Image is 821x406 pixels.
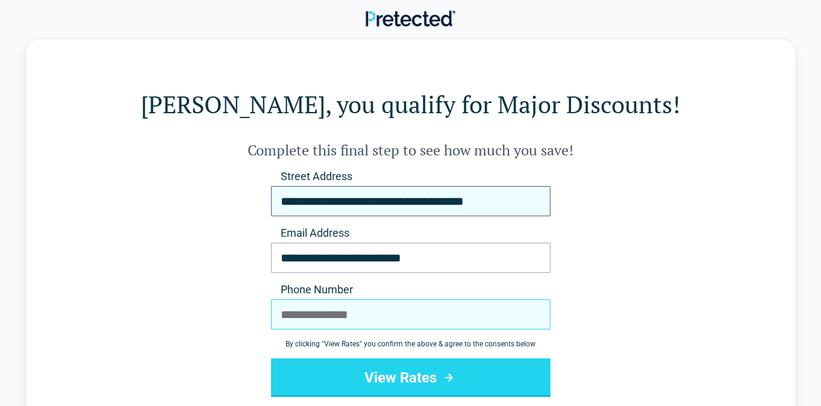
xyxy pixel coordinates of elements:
[271,226,551,240] label: Email Address
[271,169,551,184] label: Street Address
[74,87,748,121] h1: [PERSON_NAME], you qualify for Major Discounts!
[271,283,551,297] label: Phone Number
[74,140,748,160] h2: Complete this final step to see how much you save!
[271,339,551,349] div: By clicking " View Rates " you confirm the above & agree to the consents below
[271,358,551,397] button: View Rates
